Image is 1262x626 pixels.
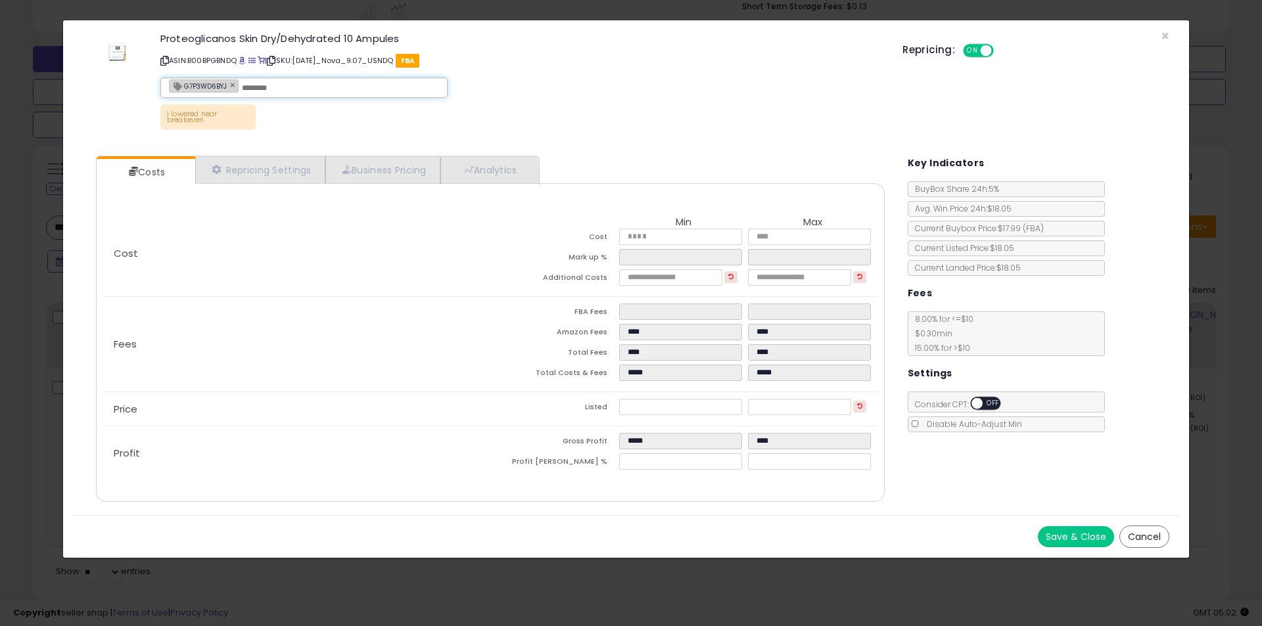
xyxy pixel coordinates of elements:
span: Consider CPT: [908,399,1018,410]
td: FBA Fees [490,303,619,324]
td: Additional Costs [490,269,619,290]
span: Disable Auto-Adjust Min [920,418,1022,430]
span: Current Landed Price: $18.05 [908,262,1021,273]
button: Save & Close [1038,526,1114,547]
span: G7P3WD6BYJ [170,80,227,91]
td: Amazon Fees [490,324,619,344]
span: 8.00 % for <= $10 [908,313,973,353]
span: BuyBox Share 24h: 5% [908,183,999,194]
h3: Proteoglicanos Skin Dry/Dehydrated 10 Ampules [160,34,883,43]
a: Analytics [440,156,538,183]
span: OFF [992,45,1013,56]
span: $17.99 [998,223,1044,234]
span: 15.00 % for > $10 [908,342,970,353]
h5: Fees [908,285,933,302]
span: Current Buybox Price: [908,223,1044,234]
h5: Key Indicators [908,155,985,171]
h5: Settings [908,365,952,382]
td: Listed [490,399,619,419]
td: Total Costs & Fees [490,365,619,385]
td: Gross Profit [490,433,619,453]
span: $0.30 min [908,328,952,339]
td: Cost [490,229,619,249]
a: All offer listings [248,55,256,66]
td: Total Fees [490,344,619,365]
a: Business Pricing [325,156,440,183]
a: Costs [97,159,194,185]
th: Max [748,217,877,229]
td: Profit [PERSON_NAME] % [490,453,619,474]
span: Current Listed Price: $18.05 [908,242,1014,254]
a: Your listing only [258,55,265,66]
a: Repricing Settings [195,156,325,183]
a: BuyBox page [239,55,246,66]
a: × [230,79,238,91]
p: ASIN: B00BPGBNDQ | SKU: [DATE]_Nova_9.07_USNDQ [160,50,883,71]
th: Min [619,217,748,229]
span: Avg. Win Price 24h: $18.05 [908,203,1012,214]
p: Fees [103,339,490,349]
span: ( FBA ) [1023,223,1044,234]
p: Cost [103,248,490,259]
button: Cancel [1119,525,1169,548]
h5: Repricing: [902,45,955,55]
span: × [1161,26,1169,45]
p: Profit [103,448,490,458]
img: 31-gq-ZRzeL._SL60_.jpg [97,34,137,73]
span: ON [964,45,981,56]
span: OFF [983,398,1004,409]
p: i lowered near breakeven [160,104,256,129]
td: Mark up % [490,249,619,269]
p: Price [103,404,490,414]
span: FBA [396,54,420,68]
